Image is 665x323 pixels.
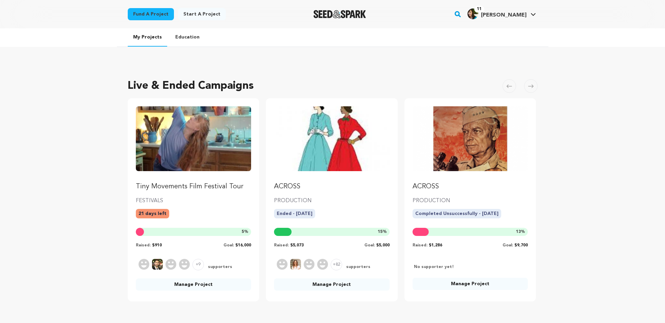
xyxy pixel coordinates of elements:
span: Raised: [413,243,427,247]
a: Laura S.'s Profile [466,7,537,19]
a: My Projects [128,28,167,47]
p: FESTIVALS [136,197,251,205]
a: Manage Project [413,278,528,290]
span: Raised: [136,243,151,247]
span: [PERSON_NAME] [481,12,526,18]
a: Fund ACROSS [413,106,528,191]
img: Supporter Image [290,259,301,270]
span: Goal: [503,243,513,247]
span: +82 [331,259,342,270]
span: $910 [152,243,162,247]
h2: Live & Ended Campaigns [128,78,254,94]
span: % [242,229,248,235]
span: Goal: [364,243,375,247]
p: Completed Unsuccessfully - [DATE] [413,209,501,218]
span: +9 [192,259,204,270]
span: 5 [242,230,244,234]
span: % [378,229,387,235]
img: Supporter Image [277,259,288,270]
a: Manage Project [136,278,251,291]
p: PRODUCTION [413,197,528,205]
a: Seed&Spark Homepage [313,10,366,18]
p: No supporter yet! [413,264,454,270]
span: Laura S.'s Profile [466,7,537,21]
p: PRODUCTION [274,197,390,205]
img: Supporter Image [317,259,328,270]
a: Manage Project [274,278,390,291]
span: supporters [345,264,370,270]
p: 21 days left [136,209,169,218]
span: Raised: [274,243,289,247]
a: Fund ACROSS [274,106,390,191]
span: Goal: [223,243,234,247]
span: % [516,229,525,235]
a: Fund Tiny Movements Film Festival Tour [136,106,251,191]
span: 15 [378,230,383,234]
img: Supporter Image [165,259,176,270]
div: Laura S.'s Profile [467,8,526,19]
span: $5,073 [290,243,304,247]
a: Education [170,28,205,46]
p: Ended - [DATE] [274,209,315,218]
img: Seed&Spark Logo Dark Mode [313,10,366,18]
img: Supporter Image [152,259,163,270]
p: ACROSS [274,182,390,191]
p: Tiny Movements Film Festival Tour [136,182,251,191]
img: Supporter Image [139,259,149,270]
span: $1,286 [429,243,442,247]
img: Sweeney%20Laura%20%20headshot%201.jpg [467,8,478,19]
span: supporters [207,264,232,270]
img: Supporter Image [304,259,314,270]
span: $9,700 [514,243,528,247]
p: ACROSS [413,182,528,191]
a: Fund a project [128,8,174,20]
span: 13 [516,230,521,234]
a: Start a project [178,8,226,20]
span: 11 [474,6,484,12]
img: Supporter Image [179,259,190,270]
span: $5,000 [376,243,390,247]
span: $16,000 [235,243,251,247]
